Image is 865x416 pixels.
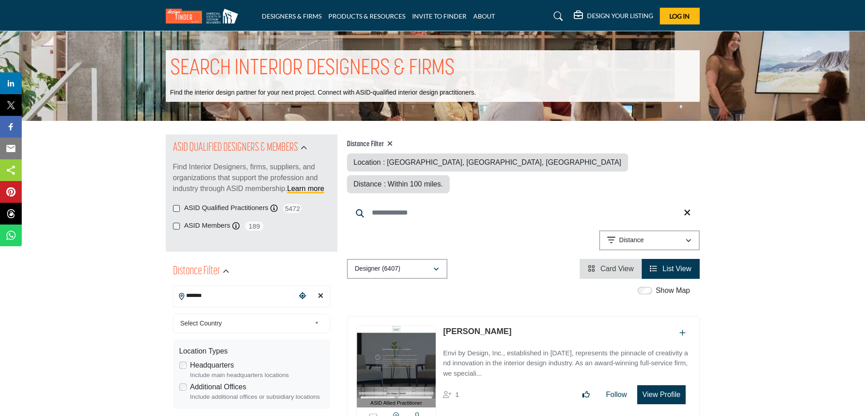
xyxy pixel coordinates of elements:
[443,325,511,338] p: Gloria Van Dusen
[599,230,700,250] button: Distance
[354,158,621,166] span: Location : [GEOGRAPHIC_DATA], [GEOGRAPHIC_DATA], [GEOGRAPHIC_DATA]
[184,203,269,213] label: ASID Qualified Practitioners
[173,205,180,212] input: ASID Qualified Practitioners checkbox
[173,287,296,305] input: Search Location
[282,203,303,214] span: 5472
[545,9,569,24] a: Search
[357,326,436,408] a: ASID Allied Practitioner
[679,329,686,337] a: Add To List
[190,360,234,371] label: Headquarters
[173,140,298,156] h2: ASID QUALIFIED DESIGNERS & MEMBERS
[244,220,264,232] span: 189
[588,265,634,273] a: View Card
[357,326,436,398] img: Gloria Van Dusen
[370,399,422,407] span: ASID Allied Practitioner
[355,264,400,273] p: Designer (6407)
[619,236,644,245] p: Distance
[650,265,691,273] a: View List
[580,259,642,279] li: Card View
[642,259,699,279] li: List View
[190,392,324,402] div: Include additional offices or subsidiary locations
[669,12,690,20] span: Log In
[473,12,495,20] a: ABOUT
[170,55,455,83] h1: SEARCH INTERIOR DESIGNERS & FIRMS
[180,318,311,329] span: Select Country
[296,287,309,306] div: Choose your current location
[179,346,324,357] div: Location Types
[443,348,690,379] p: Envi by Design, Inc., established in [DATE], represents the pinnacle of creativity and innovation...
[601,265,634,273] span: Card View
[663,265,692,273] span: List View
[347,259,447,279] button: Designer (6407)
[166,9,243,24] img: Site Logo
[443,343,690,379] a: Envi by Design, Inc., established in [DATE], represents the pinnacle of creativity and innovation...
[412,12,466,20] a: INVITE TO FINDER
[173,263,220,280] h2: Distance Filter
[443,389,459,400] div: Followers
[173,162,330,194] p: Find Interior Designers, firms, suppliers, and organizations that support the profession and indu...
[262,12,322,20] a: DESIGNERS & FIRMS
[354,180,443,188] span: Distance : Within 100 miles.
[574,11,653,22] div: DESIGN YOUR LISTING
[190,382,246,392] label: Additional Offices
[660,8,700,24] button: Log In
[328,12,405,20] a: PRODUCTS & RESOURCES
[184,220,231,231] label: ASID Members
[173,223,180,230] input: ASID Members checkbox
[314,287,327,306] div: Clear search location
[600,386,633,404] button: Follow
[577,386,596,404] button: Like listing
[637,385,685,404] button: View Profile
[287,185,324,192] a: Learn more
[190,371,324,380] div: Include main headquarters locations
[347,202,700,224] input: Search Keyword
[656,285,690,296] label: Show Map
[455,391,459,398] span: 1
[170,88,476,97] p: Find the interior design partner for your next project. Connect with ASID-qualified interior desi...
[443,327,511,336] a: [PERSON_NAME]
[587,12,653,20] h5: DESIGN YOUR LISTING
[347,140,700,149] h4: Distance Filter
